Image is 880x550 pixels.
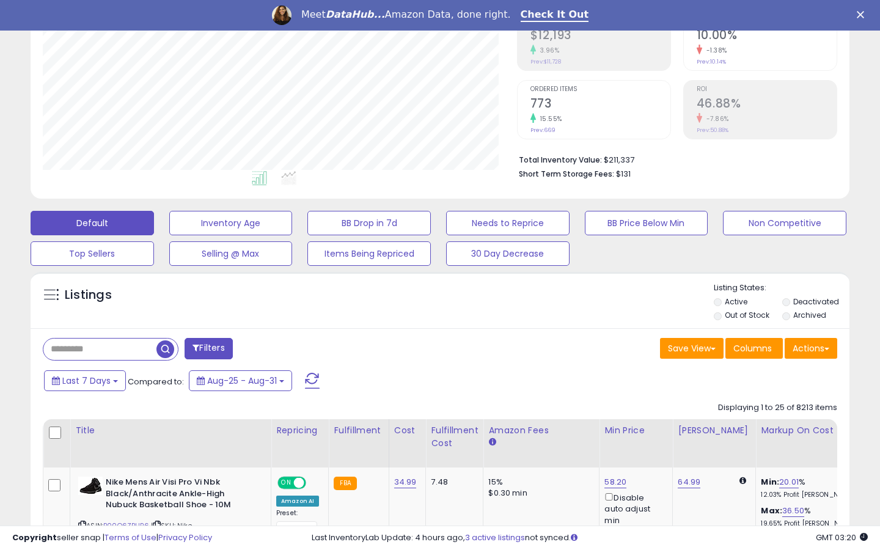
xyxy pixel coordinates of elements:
div: Last InventoryLab Update: 4 hours ago, not synced. [312,532,868,544]
div: seller snap | | [12,532,212,544]
div: Disable auto adjust min [604,491,663,526]
div: Fulfillment [334,424,383,437]
div: [PERSON_NAME] [678,424,750,437]
span: ROI [697,86,837,93]
button: Items Being Repriced [307,241,431,266]
span: Compared to: [128,376,184,387]
a: Terms of Use [105,532,156,543]
label: Out of Stock [725,310,769,320]
b: Max: [761,505,782,516]
span: ON [279,478,294,488]
small: Amazon Fees. [488,437,496,448]
a: 34.99 [394,476,417,488]
button: BB Price Below Min [585,211,708,235]
div: Min Price [604,424,667,437]
button: Actions [785,338,837,359]
button: Aug-25 - Aug-31 [189,370,292,391]
div: % [761,505,862,528]
a: Check It Out [521,9,589,22]
small: Prev: $11,728 [530,58,561,65]
i: DataHub... [326,9,385,20]
button: Filters [185,338,232,359]
b: Short Term Storage Fees: [519,169,614,179]
b: Total Inventory Value: [519,155,602,165]
button: BB Drop in 7d [307,211,431,235]
div: Cost [394,424,421,437]
img: 41yk2af1hzL._SL40_.jpg [78,477,103,495]
img: Profile image for Georgie [272,5,291,25]
label: Active [725,296,747,307]
button: Needs to Reprice [446,211,570,235]
p: Listing States: [714,282,850,294]
small: 15.55% [536,114,562,123]
button: Top Sellers [31,241,154,266]
label: Archived [793,310,826,320]
div: % [761,477,862,499]
a: 36.50 [782,505,804,517]
b: Nike Mens Air Visi Pro Vi Nbk Black/Anthracite Ankle-High Nubuck Basketball Shoe - 10M [106,477,254,514]
div: Amazon Fees [488,424,594,437]
div: 15% [488,477,590,488]
div: 7.48 [431,477,474,488]
div: Repricing [276,424,323,437]
li: $211,337 [519,152,828,166]
span: $131 [616,168,631,180]
span: Aug-25 - Aug-31 [207,375,277,387]
h2: $12,193 [530,28,670,45]
h2: 10.00% [697,28,837,45]
th: The percentage added to the cost of goods (COGS) that forms the calculator for Min & Max prices. [756,419,872,468]
h2: 773 [530,97,670,113]
div: Displaying 1 to 25 of 8213 items [718,402,837,414]
button: Default [31,211,154,235]
div: Title [75,424,266,437]
small: -7.86% [702,114,729,123]
button: Last 7 Days [44,370,126,391]
a: 3 active listings [465,532,525,543]
div: Meet Amazon Data, done right. [301,9,511,21]
button: Inventory Age [169,211,293,235]
strong: Copyright [12,532,57,543]
button: Selling @ Max [169,241,293,266]
button: Columns [725,338,783,359]
label: Deactivated [793,296,839,307]
small: Prev: 50.88% [697,127,728,134]
small: 3.96% [536,46,560,55]
a: 58.20 [604,476,626,488]
div: Amazon AI [276,496,319,507]
span: Last 7 Days [62,375,111,387]
span: Columns [733,342,772,354]
span: Ordered Items [530,86,670,93]
a: Privacy Policy [158,532,212,543]
div: Markup on Cost [761,424,867,437]
small: FBA [334,477,356,490]
p: 12.03% Profit [PERSON_NAME] [761,491,862,499]
a: 64.99 [678,476,700,488]
h2: 46.88% [697,97,837,113]
button: Non Competitive [723,211,846,235]
span: OFF [304,478,324,488]
div: $0.30 min [488,488,590,499]
small: Prev: 669 [530,127,555,134]
div: Preset: [276,509,319,537]
a: 20.01 [779,476,799,488]
span: 2025-09-8 03:20 GMT [816,532,868,543]
b: Min: [761,476,779,488]
small: -1.38% [702,46,727,55]
button: 30 Day Decrease [446,241,570,266]
div: Close [857,11,869,18]
div: Fulfillment Cost [431,424,478,450]
button: Save View [660,338,724,359]
h5: Listings [65,287,112,304]
small: Prev: 10.14% [697,58,726,65]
